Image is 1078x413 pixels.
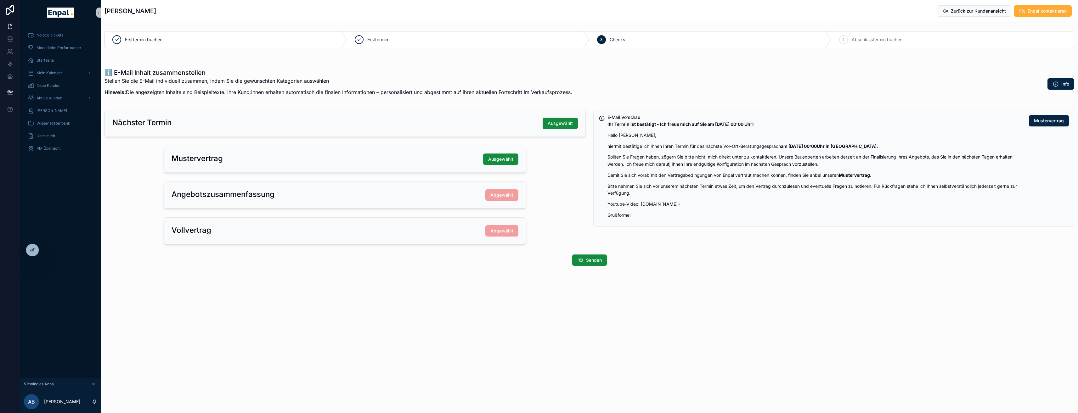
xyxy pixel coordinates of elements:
span: AB [28,398,35,405]
a: Monatliche Performance [24,42,97,53]
a: Neue Kunden [24,80,97,91]
span: Ausgewählt [548,120,573,126]
h2: Vollvertrag [172,225,211,235]
button: Mustervertrag [1029,115,1069,126]
button: Ausgewählt [483,153,518,165]
div: **Ihr Termin ist bestätigt - Ich freue mich auf Sie am 09.09.2025 um 00:00 Uhr!** Hallo Johannes ... [607,121,1024,219]
span: Zurück zur Kundenansicht [951,8,1006,14]
p: Bitte nehmen Sie sich vor unserem nächsten Termin etwas Zeit, um den Vertrag durchzulesen und eve... [607,183,1024,197]
button: Ausgewählt [543,118,578,129]
span: PM Übersicht [37,146,61,151]
p: Grußformel [607,212,1024,219]
strong: am [DATE] 00:00Uhr in [GEOGRAPHIC_DATA]. [781,143,878,149]
h5: E-Mail Vorschau [607,115,1024,120]
h1: ℹ️ E-Mail Inhalt zusammenstellen [104,68,572,77]
a: Wissensdatenbank [24,118,97,129]
span: Info [1061,81,1069,87]
strong: Hinweis: [104,89,126,95]
p: hiermit bestätige ich Ihnen Ihren Termin für das nächste Vor-Ort-Beratungsgespräch [607,143,1024,150]
span: [PERSON_NAME] [37,108,67,113]
a: PM Übersicht [24,143,97,154]
a: [PERSON_NAME] [24,105,97,116]
h2: Nächster Termin [112,118,172,128]
img: App logo [47,8,74,18]
span: Startseite [37,58,54,63]
span: Abschlusstermin buchen [852,36,902,43]
span: 3 [600,37,602,42]
a: Aktive Kunden [24,92,97,104]
p: Damit Sie sich vorab mit den Vertragsbedingungen von Enpal vertraut machen können, finden Sie anb... [607,172,1024,179]
span: Über mich [37,133,55,138]
span: Aktive Kunden [37,96,62,101]
strong: Ihr Termin ist bestätigt - Ich freue mich auf Sie am [DATE] 00:00 Uhr! [607,121,754,127]
span: Checks [610,36,625,43]
span: Viewing as Anna [24,382,54,387]
span: Enpal kontaktieren [1028,8,1067,14]
a: Startseite [24,55,97,66]
h2: Angebotszusammenfassung [172,189,274,199]
p: [PERSON_NAME] [44,399,80,405]
button: Zurück zur Kundenansicht [937,5,1011,17]
button: Info [1047,78,1074,90]
div: scrollable content [20,25,101,162]
span: Noloco Tickets [37,33,63,38]
span: Senden [586,257,602,263]
span: Ersttermin [367,36,388,43]
span: Wissensdatenbank [37,121,70,126]
a: Noloco Tickets [24,30,97,41]
button: Senden [572,254,607,266]
p: Sollten Sie Fragen haben, zögern Sie bitte nicht, mich direkt unter zu kontaktieren. Unsere Bauex... [607,153,1024,168]
strong: Mustervertrag [839,172,870,178]
span: Ausgewählt [488,156,513,162]
span: Ersttermin buchen [125,36,162,43]
h1: [PERSON_NAME] [104,7,156,15]
button: Enpal kontaktieren [1014,5,1072,17]
span: Mein Kalender [37,70,62,75]
a: Mein Kalender [24,67,97,79]
p: Stellen Sie die E-Mail individuell zusammen, indem Sie die gewünschten Kategorien auswählen [104,77,572,85]
span: 4 [842,37,845,42]
p: Hallo [PERSON_NAME], [607,132,1024,139]
span: Monatliche Performance [37,45,81,50]
p: Die angezeigten Inhalte sind Beispieltexte. Ihre Kund:innen erhalten automatisch die finalen Info... [104,88,572,96]
span: Neue Kunden [37,83,60,88]
h2: Mustervertrag [172,153,223,164]
span: Mustervertrag [1034,118,1064,124]
a: Über mich [24,130,97,142]
p: Youtube-Video: [DOMAIN_NAME]+ [607,201,1024,208]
